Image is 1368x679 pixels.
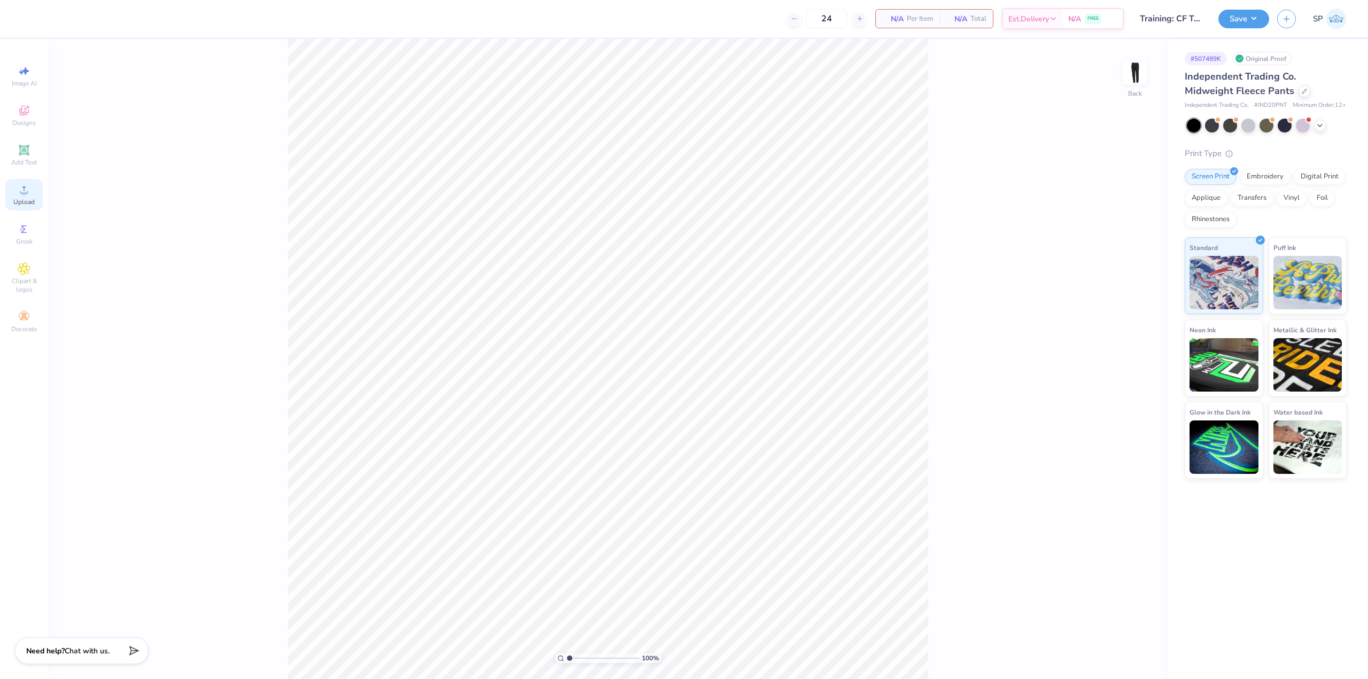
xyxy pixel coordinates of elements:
[1273,420,1342,474] img: Water based Ink
[1232,52,1292,65] div: Original Proof
[642,653,659,663] span: 100 %
[5,277,43,294] span: Clipart & logos
[1273,338,1342,392] img: Metallic & Glitter Ink
[1313,13,1323,25] span: SP
[946,13,967,25] span: N/A
[1277,190,1307,206] div: Vinyl
[12,119,36,127] span: Designs
[1273,256,1342,309] img: Puff Ink
[1087,15,1099,22] span: FREE
[1218,10,1269,28] button: Save
[13,198,35,206] span: Upload
[1128,89,1142,98] div: Back
[1190,338,1258,392] img: Neon Ink
[1185,212,1237,228] div: Rhinestones
[65,646,110,656] span: Chat with us.
[12,79,37,88] span: Image AI
[907,13,933,25] span: Per Item
[1132,8,1210,29] input: Untitled Design
[1190,242,1218,253] span: Standard
[1254,101,1287,110] span: # IND20PNT
[1294,169,1346,185] div: Digital Print
[1231,190,1273,206] div: Transfers
[1240,169,1291,185] div: Embroidery
[1190,407,1250,418] span: Glow in the Dark Ink
[1068,13,1081,25] span: N/A
[1185,147,1347,160] div: Print Type
[882,13,904,25] span: N/A
[1293,101,1346,110] span: Minimum Order: 12 +
[1185,169,1237,185] div: Screen Print
[1190,420,1258,474] img: Glow in the Dark Ink
[11,325,37,333] span: Decorate
[11,158,37,167] span: Add Text
[1310,190,1335,206] div: Foil
[1313,9,1347,29] a: SP
[1185,52,1227,65] div: # 507489K
[1185,70,1296,97] span: Independent Trading Co. Midweight Fleece Pants
[1273,242,1296,253] span: Puff Ink
[1124,62,1146,83] img: Back
[1190,324,1216,335] span: Neon Ink
[806,9,848,28] input: – –
[16,237,33,246] span: Greek
[1185,101,1249,110] span: Independent Trading Co.
[1185,190,1227,206] div: Applique
[970,13,986,25] span: Total
[1190,256,1258,309] img: Standard
[1326,9,1347,29] img: Sean Pondales
[1008,13,1049,25] span: Est. Delivery
[26,646,65,656] strong: Need help?
[1273,407,1323,418] span: Water based Ink
[1273,324,1336,335] span: Metallic & Glitter Ink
